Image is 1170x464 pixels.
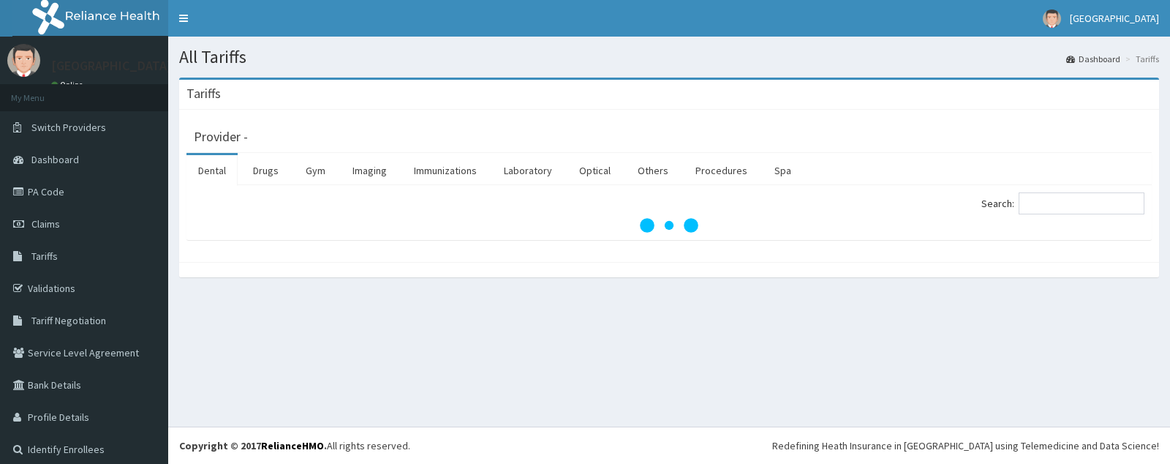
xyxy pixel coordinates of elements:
[179,439,327,452] strong: Copyright © 2017 .
[31,250,58,263] span: Tariffs
[261,439,324,452] a: RelianceHMO
[294,155,337,186] a: Gym
[981,192,1144,214] label: Search:
[567,155,622,186] a: Optical
[31,153,79,166] span: Dashboard
[684,155,759,186] a: Procedures
[241,155,290,186] a: Drugs
[186,87,221,100] h3: Tariffs
[772,438,1159,453] div: Redefining Heath Insurance in [GEOGRAPHIC_DATA] using Telemedicine and Data Science!
[168,427,1170,464] footer: All rights reserved.
[1122,53,1159,65] li: Tariffs
[1070,12,1159,25] span: [GEOGRAPHIC_DATA]
[640,196,698,255] svg: audio-loading
[1066,53,1120,65] a: Dashboard
[402,155,488,186] a: Immunizations
[51,80,86,90] a: Online
[1043,10,1061,28] img: User Image
[763,155,803,186] a: Spa
[186,155,238,186] a: Dental
[1019,192,1144,214] input: Search:
[31,121,106,134] span: Switch Providers
[194,130,248,143] h3: Provider -
[7,44,40,77] img: User Image
[341,155,399,186] a: Imaging
[179,48,1159,67] h1: All Tariffs
[626,155,680,186] a: Others
[31,314,106,327] span: Tariff Negotiation
[51,59,172,72] p: [GEOGRAPHIC_DATA]
[492,155,564,186] a: Laboratory
[31,217,60,231] span: Claims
